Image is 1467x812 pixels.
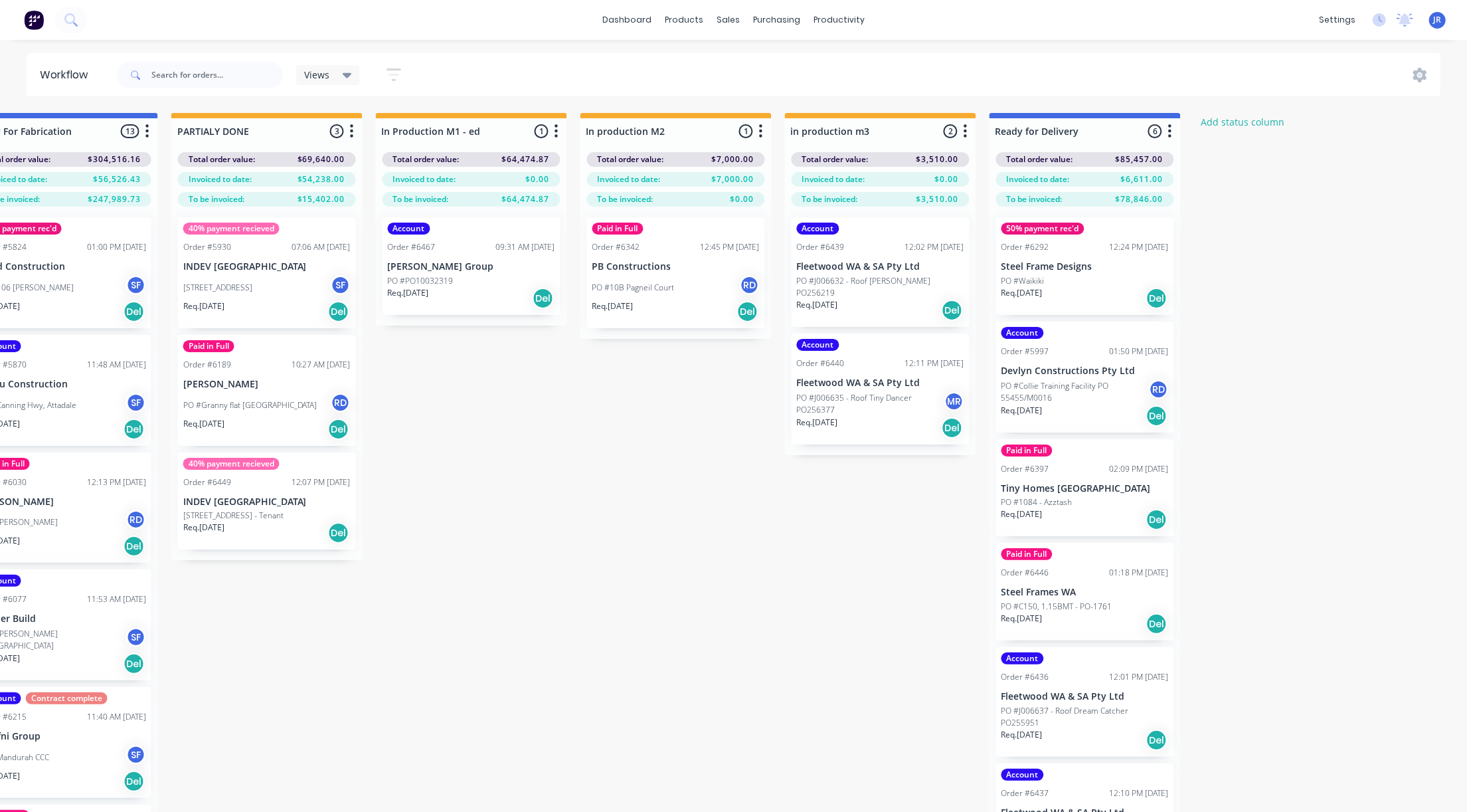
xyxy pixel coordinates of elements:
div: RD [126,510,146,530]
div: SF [331,275,351,295]
p: INDEV [GEOGRAPHIC_DATA] [183,496,351,508]
p: Steel Frame Designs [1001,261,1169,272]
span: $0.00 [731,193,754,205]
p: Req. [DATE] [1001,729,1043,741]
div: 09:31 AM [DATE] [496,241,555,253]
span: $6,611.00 [1121,173,1164,185]
div: Del [942,417,963,439]
span: $85,457.00 [1116,153,1164,165]
span: To be invoiced: [393,193,449,205]
div: Order #6397 [1001,463,1049,475]
div: products [658,10,710,30]
div: SF [126,745,146,765]
div: Contract complete [26,692,108,704]
div: Order #6436 [1001,671,1049,683]
p: Tiny Homes [GEOGRAPHIC_DATA] [1001,483,1169,494]
span: Invoiced to date: [1007,173,1070,185]
div: Del [124,536,145,557]
span: $15,402.00 [298,193,345,205]
div: AccountOrder #643912:02 PM [DATE]Fleetwood WA & SA Pty LtdPO #J006632 - Roof [PERSON_NAME] PO2562... [792,217,970,327]
div: 40% payment recievedOrder #644912:07 PM [DATE]INDEV [GEOGRAPHIC_DATA][STREET_ADDRESS] - TenantReq... [178,453,356,550]
div: 07:06 AM [DATE] [292,241,351,253]
p: Req. [DATE] [797,299,838,311]
div: Paid in FullOrder #644601:18 PM [DATE]Steel Frames WAPO #C150, 1.15BMT - PO-1761Req.[DATE]Del [996,543,1174,641]
button: Add status column [1194,113,1292,131]
div: Del [124,419,145,440]
p: Req. [DATE] [1001,508,1043,520]
div: Account [388,223,430,235]
p: PO #J006637 - Roof Dream Catcher PO255951 [1001,705,1169,729]
div: Order #6467 [388,241,436,253]
div: Order #6342 [592,241,640,253]
div: Order #6440 [797,357,845,369]
span: $3,510.00 [916,193,959,205]
div: 40% payment recieved [183,223,280,235]
div: Del [533,288,554,309]
div: AccountOrder #643612:01 PM [DATE]Fleetwood WA & SA Pty LtdPO #J006637 - Roof Dream Catcher PO2559... [996,647,1174,757]
div: 12:10 PM [DATE] [1110,787,1169,799]
p: Steel Frames WA [1001,587,1169,598]
p: INDEV [GEOGRAPHIC_DATA] [183,261,351,272]
span: Invoiced to date: [598,173,661,185]
div: sales [710,10,746,30]
div: Paid in FullOrder #618910:27 AM [DATE][PERSON_NAME]PO #Granny flat [GEOGRAPHIC_DATA]RDReq.[DATE]Del [178,335,356,446]
div: 10:27 AM [DATE] [292,359,351,371]
div: AccountOrder #599701:50 PM [DATE]Devlyn Constructions Pty LtdPO #Collie Training Facility PO 5545... [996,322,1174,433]
span: Total order value: [393,153,460,165]
span: $64,474.87 [502,153,550,165]
p: PO #1084 - Azztash [1001,496,1073,508]
img: Factory [24,10,44,30]
span: To be invoiced: [1007,193,1063,205]
span: $7,000.00 [712,153,754,165]
div: MR [944,391,964,411]
span: Total order value: [802,153,869,165]
div: Del [1146,613,1167,635]
div: 11:40 AM [DATE] [87,711,146,723]
div: Del [328,419,349,440]
div: Account [1001,769,1044,781]
p: PO #PO10032319 [388,275,454,287]
p: Devlyn Constructions Pty Ltd [1001,365,1169,377]
span: $54,238.00 [298,173,345,185]
div: Order #6437 [1001,787,1049,799]
div: 50% payment rec'd [1001,223,1084,235]
div: RD [740,275,760,295]
div: SF [126,627,146,647]
div: Account [797,339,839,351]
span: $56,526.43 [93,173,141,185]
div: Del [328,522,349,544]
div: Paid in FullOrder #639702:09 PM [DATE]Tiny Homes [GEOGRAPHIC_DATA]PO #1084 - AzztashReq.[DATE]Del [996,439,1174,537]
div: Del [942,300,963,321]
div: settings [1312,10,1362,30]
div: 12:02 PM [DATE] [905,241,964,253]
span: To be invoiced: [598,193,653,205]
div: Account [1001,653,1044,664]
div: Order #6439 [797,241,845,253]
div: 01:18 PM [DATE] [1110,567,1169,579]
div: Del [124,301,145,322]
p: Req. [DATE] [797,417,838,429]
div: Order #6189 [183,359,231,371]
span: $304,516.16 [88,153,141,165]
div: Del [124,771,145,792]
div: 12:24 PM [DATE] [1110,241,1169,253]
p: [PERSON_NAME] Group [388,261,555,272]
p: [STREET_ADDRESS] [183,282,252,294]
div: Order #5930 [183,241,231,253]
div: Del [1146,730,1167,751]
span: $64,474.87 [502,193,550,205]
span: $3,510.00 [916,153,959,165]
div: 01:00 PM [DATE] [87,241,146,253]
div: Account [797,223,839,235]
span: Invoiced to date: [189,173,252,185]
p: PO #C150, 1.15BMT - PO-1761 [1001,601,1112,613]
div: Del [1146,509,1167,530]
div: Order #5997 [1001,346,1049,357]
p: Req. [DATE] [1001,405,1043,417]
span: $0.00 [526,173,550,185]
div: Del [1146,405,1167,427]
div: Del [737,301,758,322]
p: Req. [DATE] [388,287,429,299]
span: JR [1434,14,1442,26]
div: Del [328,301,349,322]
